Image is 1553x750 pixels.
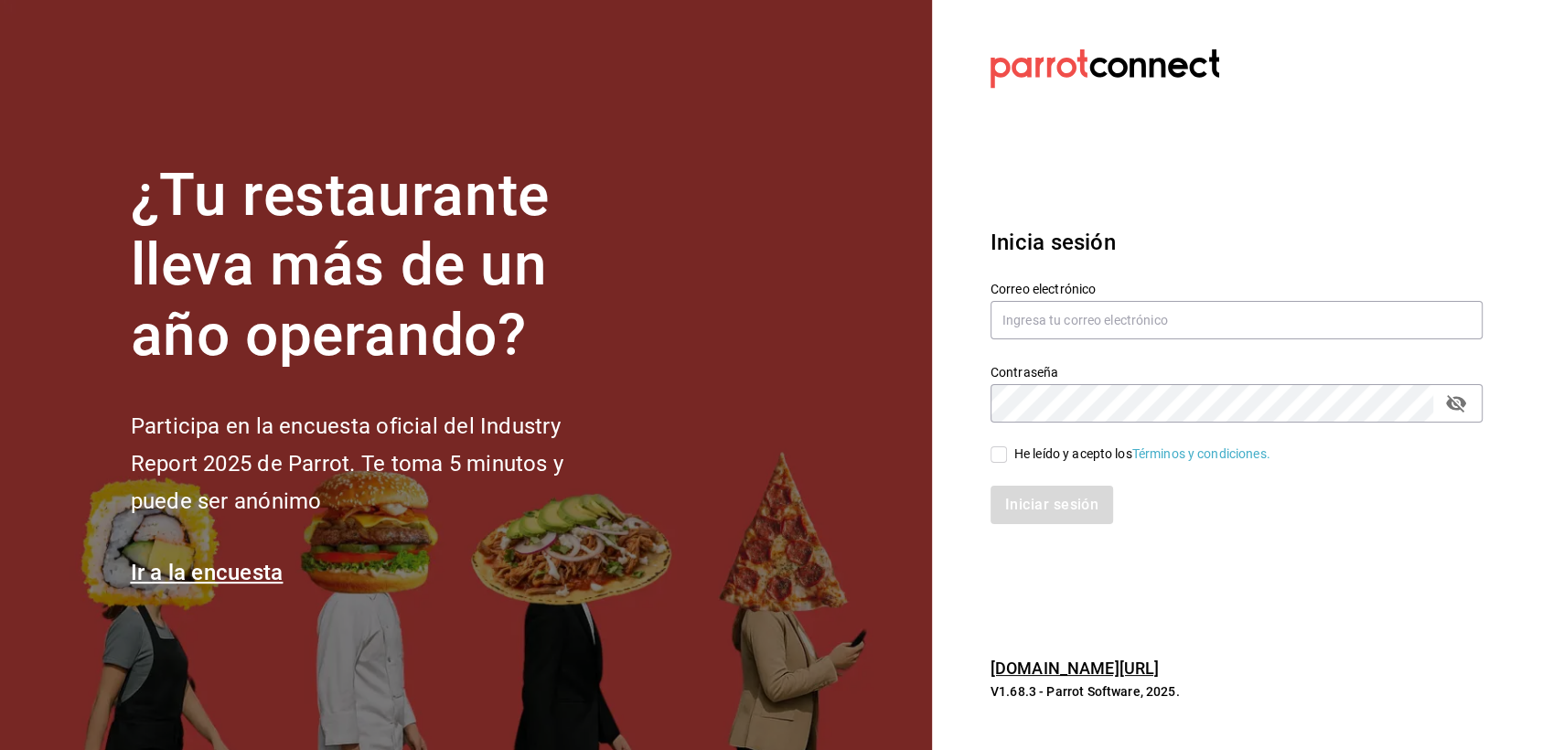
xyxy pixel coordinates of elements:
[991,365,1483,378] label: Contraseña
[1132,446,1270,461] a: Términos y condiciones.
[1014,445,1270,464] div: He leído y acepto los
[131,560,284,585] a: Ir a la encuesta
[991,282,1483,295] label: Correo electrónico
[991,659,1159,678] a: [DOMAIN_NAME][URL]
[991,682,1483,701] p: V1.68.3 - Parrot Software, 2025.
[991,226,1483,259] h3: Inicia sesión
[991,301,1483,339] input: Ingresa tu correo electrónico
[131,408,625,520] h2: Participa en la encuesta oficial del Industry Report 2025 de Parrot. Te toma 5 minutos y puede se...
[131,161,625,371] h1: ¿Tu restaurante lleva más de un año operando?
[1441,388,1472,419] button: passwordField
